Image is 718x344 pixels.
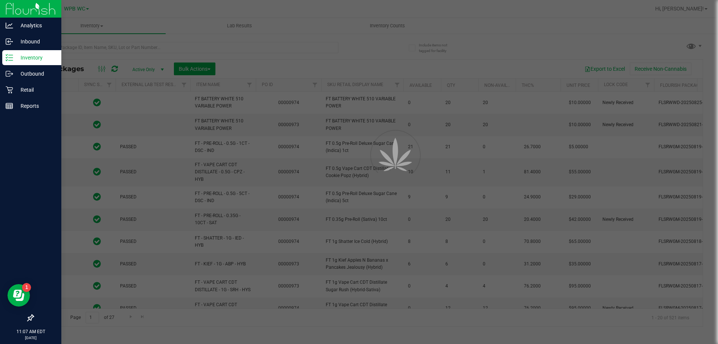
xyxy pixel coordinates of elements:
[6,70,13,77] inline-svg: Outbound
[13,85,58,94] p: Retail
[22,283,31,292] iframe: Resource center unread badge
[7,284,30,307] iframe: Resource center
[13,53,58,62] p: Inventory
[6,102,13,110] inline-svg: Reports
[13,21,58,30] p: Analytics
[3,335,58,341] p: [DATE]
[6,22,13,29] inline-svg: Analytics
[13,37,58,46] p: Inbound
[3,328,58,335] p: 11:07 AM EDT
[13,101,58,110] p: Reports
[6,86,13,94] inline-svg: Retail
[13,69,58,78] p: Outbound
[6,38,13,45] inline-svg: Inbound
[6,54,13,61] inline-svg: Inventory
